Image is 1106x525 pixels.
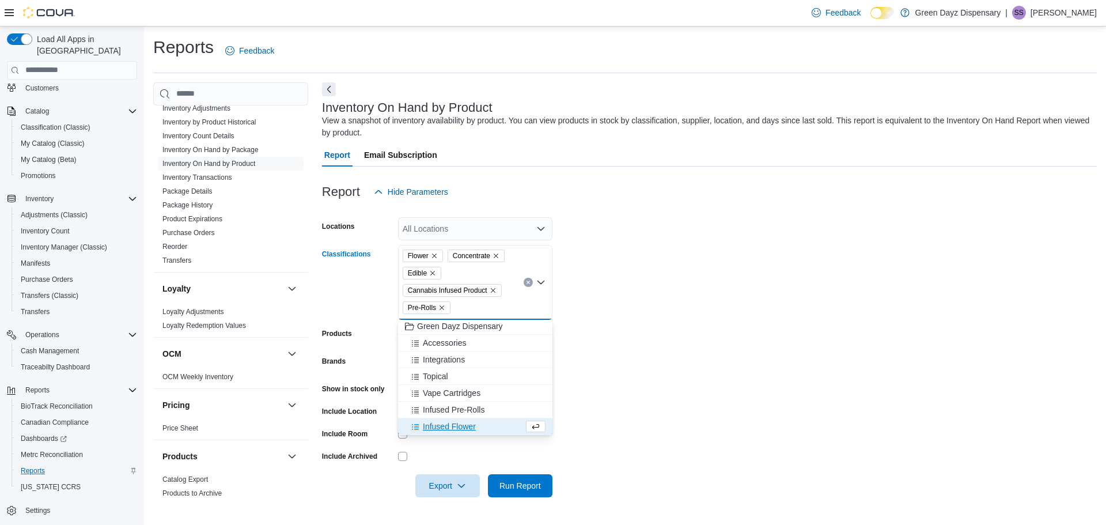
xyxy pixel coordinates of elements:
[12,255,142,271] button: Manifests
[21,328,64,342] button: Operations
[162,104,230,113] span: Inventory Adjustments
[16,305,54,319] a: Transfers
[12,271,142,288] button: Purchase Orders
[21,210,88,220] span: Adjustments (Classic)
[322,115,1091,139] div: View a snapshot of inventory availability by product. You can view products in stock by classific...
[162,173,232,182] a: Inventory Transactions
[162,451,283,462] button: Products
[16,464,137,478] span: Reports
[21,466,45,475] span: Reports
[162,243,187,251] a: Reorder
[162,348,283,360] button: OCM
[16,224,137,238] span: Inventory Count
[16,480,137,494] span: Washington CCRS
[153,421,308,440] div: Pricing
[21,362,90,372] span: Traceabilty Dashboard
[162,146,259,154] a: Inventory On Hand by Package
[162,160,255,168] a: Inventory On Hand by Product
[162,399,190,411] h3: Pricing
[162,372,233,382] span: OCM Weekly Inventory
[21,450,83,459] span: Metrc Reconciliation
[431,252,438,259] button: Remove Flower from selection in this group
[2,327,142,343] button: Operations
[408,267,427,279] span: Edible
[16,448,137,462] span: Metrc Reconciliation
[423,371,448,382] span: Topical
[16,120,95,134] a: Classification (Classic)
[21,346,79,356] span: Cash Management
[162,399,283,411] button: Pricing
[16,399,97,413] a: BioTrack Reconciliation
[490,287,497,294] button: Remove Cannabis Infused Product from selection in this group
[870,7,895,19] input: Dark Mode
[448,250,505,262] span: Concentrate
[322,452,377,461] label: Include Archived
[403,250,443,262] span: Flower
[153,36,214,59] h1: Reports
[322,357,346,366] label: Brands
[398,418,552,435] button: Infused Flower
[398,368,552,385] button: Topical
[12,239,142,255] button: Inventory Manager (Classic)
[21,81,137,95] span: Customers
[21,482,81,492] span: [US_STATE] CCRS
[285,282,299,296] button: Loyalty
[403,284,502,297] span: Cannabis Infused Product
[162,307,224,316] span: Loyalty Adjustments
[324,143,350,167] span: Report
[21,328,137,342] span: Operations
[162,424,198,433] span: Price Sheet
[162,215,222,223] a: Product Expirations
[16,480,85,494] a: [US_STATE] CCRS
[162,348,181,360] h3: OCM
[21,504,55,518] a: Settings
[12,414,142,430] button: Canadian Compliance
[162,132,234,140] a: Inventory Count Details
[21,155,77,164] span: My Catalog (Beta)
[422,474,473,497] span: Export
[322,185,360,199] h3: Report
[322,82,336,96] button: Next
[25,194,54,203] span: Inventory
[162,229,215,237] a: Purchase Orders
[162,489,222,498] span: Products to Archive
[408,302,436,314] span: Pre-Rolls
[162,214,222,224] span: Product Expirations
[322,329,352,338] label: Products
[162,242,187,251] span: Reorder
[16,273,137,286] span: Purchase Orders
[16,153,137,167] span: My Catalog (Beta)
[21,171,56,180] span: Promotions
[162,322,246,330] a: Loyalty Redemption Values
[153,305,308,337] div: Loyalty
[285,450,299,463] button: Products
[162,308,224,316] a: Loyalty Adjustments
[429,270,436,277] button: Remove Edible from selection in this group
[488,474,552,497] button: Run Report
[16,344,137,358] span: Cash Management
[2,80,142,96] button: Customers
[21,123,90,132] span: Classification (Classic)
[162,131,234,141] span: Inventory Count Details
[162,283,191,294] h3: Loyalty
[239,45,274,56] span: Feedback
[12,398,142,414] button: BioTrack Reconciliation
[16,153,81,167] a: My Catalog (Beta)
[21,418,89,427] span: Canadian Compliance
[21,383,54,397] button: Reports
[12,223,142,239] button: Inventory Count
[322,250,371,259] label: Classifications
[12,343,142,359] button: Cash Management
[162,373,233,381] a: OCM Weekly Inventory
[403,301,450,314] span: Pre-Rolls
[162,256,191,265] a: Transfers
[915,6,1001,20] p: Green Dayz Dispensary
[12,207,142,223] button: Adjustments (Classic)
[16,137,89,150] a: My Catalog (Classic)
[16,240,137,254] span: Inventory Manager (Classic)
[21,104,54,118] button: Catalog
[21,81,63,95] a: Customers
